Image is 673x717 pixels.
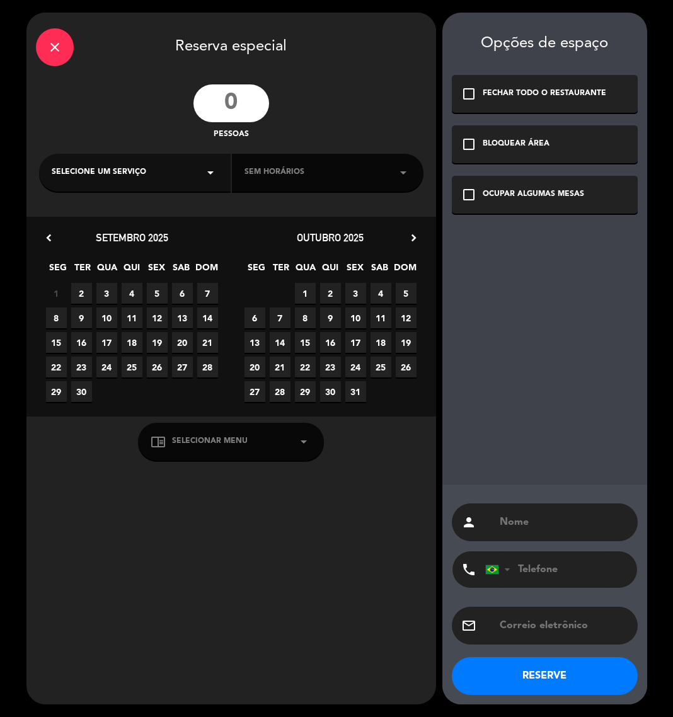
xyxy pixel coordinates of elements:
span: 18 [371,332,391,353]
span: SAB [171,260,192,281]
span: 28 [270,381,290,402]
span: 1 [46,283,67,304]
span: 26 [147,357,168,377]
i: phone [461,562,476,577]
span: 8 [46,307,67,328]
span: 24 [345,357,366,377]
span: 6 [244,307,265,328]
span: pessoas [214,129,249,141]
span: 13 [172,307,193,328]
span: 19 [147,332,168,353]
span: 5 [147,283,168,304]
span: 3 [96,283,117,304]
input: Telefone [485,551,624,588]
span: QUA [97,260,118,281]
span: 12 [147,307,168,328]
span: 25 [122,357,142,377]
span: SEX [345,260,365,281]
div: Opções de espaço [452,35,638,53]
span: 10 [96,307,117,328]
span: 14 [197,307,218,328]
span: 22 [46,357,67,377]
span: 6 [172,283,193,304]
i: close [47,40,62,55]
span: 7 [270,307,290,328]
span: setembro 2025 [96,231,168,244]
input: 0 [193,84,269,122]
span: QUI [320,260,341,281]
span: 19 [396,332,417,353]
span: 7 [197,283,218,304]
span: 17 [345,332,366,353]
div: Brazil (Brasil): +55 [486,552,515,587]
span: 2 [320,283,341,304]
input: Correio eletrônico [498,617,628,634]
i: check_box_outline_blank [461,137,476,152]
span: 10 [345,307,366,328]
span: SAB [369,260,390,281]
i: chrome_reader_mode [151,434,166,449]
span: 5 [396,283,417,304]
span: 29 [295,381,316,402]
span: 20 [244,357,265,377]
span: 4 [122,283,142,304]
i: check_box_outline_blank [461,187,476,202]
span: 28 [197,357,218,377]
span: 30 [71,381,92,402]
i: check_box_outline_blank [461,86,476,101]
span: 18 [122,332,142,353]
span: DOM [394,260,415,281]
i: email [461,618,476,633]
div: OCUPAR ALGUMAS MESAS [483,188,584,201]
span: 21 [270,357,290,377]
span: 9 [71,307,92,328]
span: 11 [371,307,391,328]
span: 12 [396,307,417,328]
span: outubro 2025 [297,231,364,244]
span: 15 [46,332,67,353]
span: 13 [244,332,265,353]
span: 27 [172,357,193,377]
span: 27 [244,381,265,402]
span: 22 [295,357,316,377]
input: Nome [498,513,628,531]
span: 20 [172,332,193,353]
span: 30 [320,381,341,402]
span: 23 [71,357,92,377]
span: SEG [246,260,267,281]
span: 24 [96,357,117,377]
i: arrow_drop_down [296,434,311,449]
div: FECHAR TODO O RESTAURANTE [483,88,606,100]
div: Reserva especial [26,13,436,78]
span: DOM [195,260,216,281]
span: 29 [46,381,67,402]
span: 21 [197,332,218,353]
span: 8 [295,307,316,328]
span: 16 [320,332,341,353]
i: person [461,515,476,530]
span: QUA [296,260,316,281]
span: SEG [48,260,69,281]
span: TER [72,260,93,281]
span: 16 [71,332,92,353]
i: arrow_drop_down [203,165,218,180]
span: 17 [96,332,117,353]
i: chevron_right [407,231,420,244]
span: 11 [122,307,142,328]
span: QUI [122,260,142,281]
span: 15 [295,332,316,353]
span: Sem horários [244,166,304,179]
span: SEX [146,260,167,281]
span: 25 [371,357,391,377]
span: TER [271,260,292,281]
span: 14 [270,332,290,353]
span: 3 [345,283,366,304]
span: 9 [320,307,341,328]
span: Selecionar menu [172,435,248,448]
i: arrow_drop_down [396,165,411,180]
span: 26 [396,357,417,377]
span: 4 [371,283,391,304]
span: Selecione um serviço [52,166,146,179]
span: 23 [320,357,341,377]
span: 31 [345,381,366,402]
